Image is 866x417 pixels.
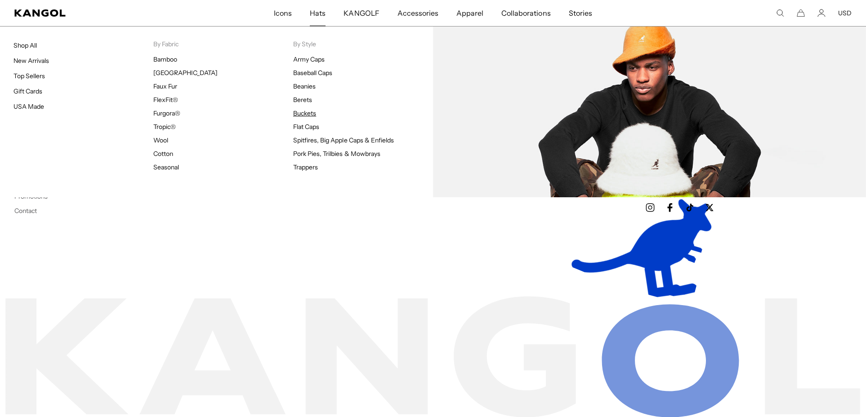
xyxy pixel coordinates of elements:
a: Shop All [13,41,37,49]
a: Tropic® [153,123,176,131]
summary: Search here [776,9,784,17]
a: Faux Fur [153,82,177,90]
a: Promotions [14,192,48,200]
a: USA Made [13,102,44,111]
a: Buckets [293,109,316,117]
a: Bamboo [153,55,177,63]
a: New Arrivals [13,57,49,65]
img: Buckets_9f505c1e-bbb8-4f75-9191-5f330bdb7919.jpg [433,27,866,197]
a: [GEOGRAPHIC_DATA] [153,69,218,77]
a: Army Caps [293,55,325,63]
a: Furgora® [153,109,180,117]
a: FlexFit® [153,96,178,104]
a: Spitfires, Big Apple Caps & Enfields [293,136,394,144]
a: Gift Cards [13,87,42,95]
a: Baseball Caps [293,69,332,77]
p: By Style [293,40,433,48]
a: Beanies [293,82,316,90]
a: Seasonal [153,163,179,171]
a: Cotton [153,150,173,158]
a: Trappers [293,163,318,171]
button: Cart [797,9,805,17]
p: By Fabric [153,40,293,48]
a: Kangol [14,9,181,17]
a: Contact [14,207,37,215]
button: USD [838,9,852,17]
a: Top Sellers [13,72,45,80]
a: Pork Pies, Trilbies & Mowbrays [293,150,380,158]
a: Flat Caps [293,123,319,131]
a: Berets [293,96,312,104]
a: Account [817,9,826,17]
a: Wool [153,136,168,144]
